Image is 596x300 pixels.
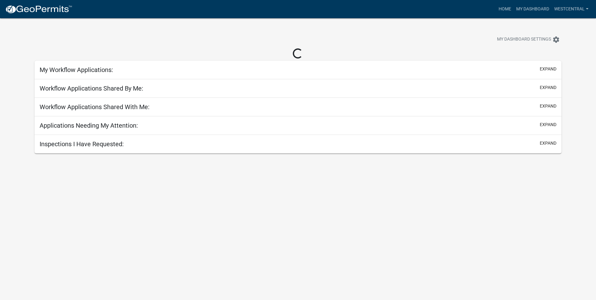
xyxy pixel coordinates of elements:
button: expand [540,66,556,72]
a: My Dashboard [514,3,552,15]
h5: Inspections I Have Requested: [40,140,124,148]
button: expand [540,140,556,147]
button: expand [540,121,556,128]
h5: Applications Needing My Attention: [40,122,138,129]
span: My Dashboard Settings [497,36,551,43]
h5: Workflow Applications Shared With Me: [40,103,150,111]
i: settings [552,36,560,43]
h5: Workflow Applications Shared By Me: [40,85,143,92]
button: expand [540,103,556,109]
a: Home [496,3,514,15]
button: My Dashboard Settingssettings [492,33,565,46]
button: expand [540,84,556,91]
a: westcentral [552,3,591,15]
h5: My Workflow Applications: [40,66,113,74]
